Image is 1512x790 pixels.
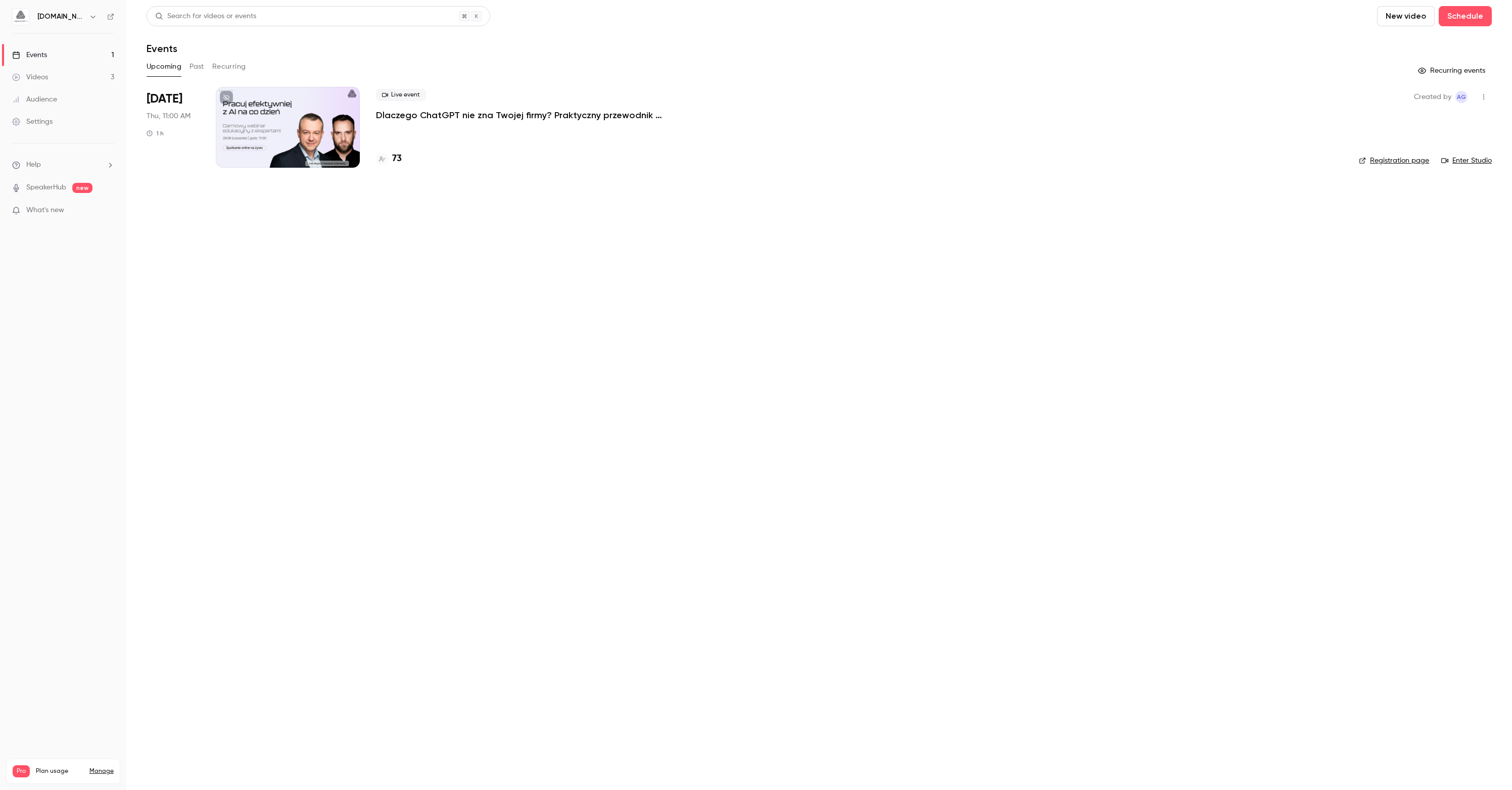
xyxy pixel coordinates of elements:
span: [DATE] [147,91,182,107]
a: Registration page [1359,156,1429,166]
span: Help [26,160,41,170]
button: Recurring events [1413,63,1492,79]
div: Videos [12,72,48,82]
span: Live event [376,89,426,101]
div: Audience [12,94,57,105]
span: new [72,183,92,193]
span: Pro [13,765,30,777]
li: help-dropdown-opener [12,160,114,170]
span: AG [1457,91,1466,103]
span: Created by [1414,91,1451,103]
img: aigmented.io [13,9,29,25]
a: Manage [89,767,114,775]
a: Dlaczego ChatGPT nie zna Twojej firmy? Praktyczny przewodnik przygotowania wiedzy firmowej jako k... [376,109,679,121]
a: Enter Studio [1441,156,1492,166]
button: Past [190,59,204,75]
button: Upcoming [147,59,181,75]
button: New video [1377,6,1435,26]
div: Events [12,50,47,60]
h6: [DOMAIN_NAME] [37,12,85,22]
span: Aleksandra Grabarska [1455,91,1468,103]
span: What's new [26,205,64,216]
a: SpeakerHub [26,182,66,193]
span: Thu, 11:00 AM [147,111,191,121]
span: Plan usage [36,767,83,775]
div: Settings [12,117,53,127]
h1: Events [147,42,177,55]
div: Search for videos or events [155,11,256,22]
h4: 73 [392,152,402,166]
a: 73 [376,152,402,166]
button: Recurring [212,59,246,75]
div: 1 h [147,129,164,137]
button: Schedule [1439,6,1492,26]
div: Aug 28 Thu, 11:00 AM (Europe/Berlin) [147,87,200,168]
